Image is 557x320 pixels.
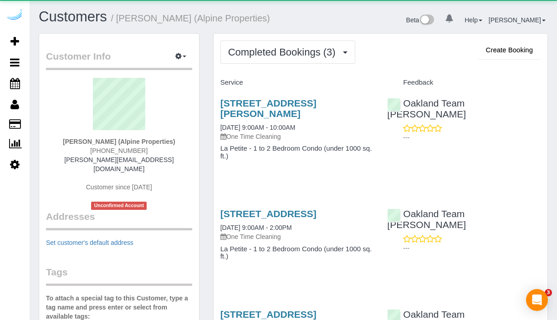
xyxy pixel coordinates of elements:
[86,183,152,191] span: Customer since [DATE]
[387,208,466,230] a: Oakland Team [PERSON_NAME]
[111,13,270,23] small: / [PERSON_NAME] (Alpine Properties)
[228,46,340,58] span: Completed Bookings (3)
[220,132,374,141] p: One Time Cleaning
[406,16,434,24] a: Beta
[220,79,374,86] h4: Service
[220,208,317,219] a: [STREET_ADDRESS]
[403,133,541,142] p: ---
[220,41,355,64] button: Completed Bookings (3)
[91,202,147,209] span: Unconfirmed Account
[545,289,552,296] span: 3
[220,145,374,160] h4: La Petite - 1 to 2 Bedroom Condo (under 1000 sq. ft.)
[419,15,434,26] img: New interface
[526,289,548,311] div: Open Intercom Messenger
[220,124,296,131] a: [DATE] 9:00AM - 10:00AM
[63,138,175,145] strong: [PERSON_NAME] (Alpine Properties)
[220,224,292,231] a: [DATE] 9:00AM - 2:00PM
[46,265,192,286] legend: Tags
[478,41,541,60] button: Create Booking
[220,232,374,241] p: One Time Cleaning
[403,244,541,253] p: ---
[90,147,148,154] span: [PHONE_NUMBER]
[489,16,546,24] a: [PERSON_NAME]
[5,9,24,22] img: Automaid Logo
[64,156,174,173] a: [PERSON_NAME][EMAIL_ADDRESS][DOMAIN_NAME]
[46,239,133,246] a: Set customer's default address
[220,245,374,260] h4: La Petite - 1 to 2 Bedroom Condo (under 1000 sq. ft.)
[46,50,192,70] legend: Customer Info
[220,309,317,320] a: [STREET_ADDRESS]
[39,9,107,25] a: Customers
[220,98,317,119] a: [STREET_ADDRESS][PERSON_NAME]
[387,79,541,86] h4: Feedback
[465,16,482,24] a: Help
[387,98,466,119] a: Oakland Team [PERSON_NAME]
